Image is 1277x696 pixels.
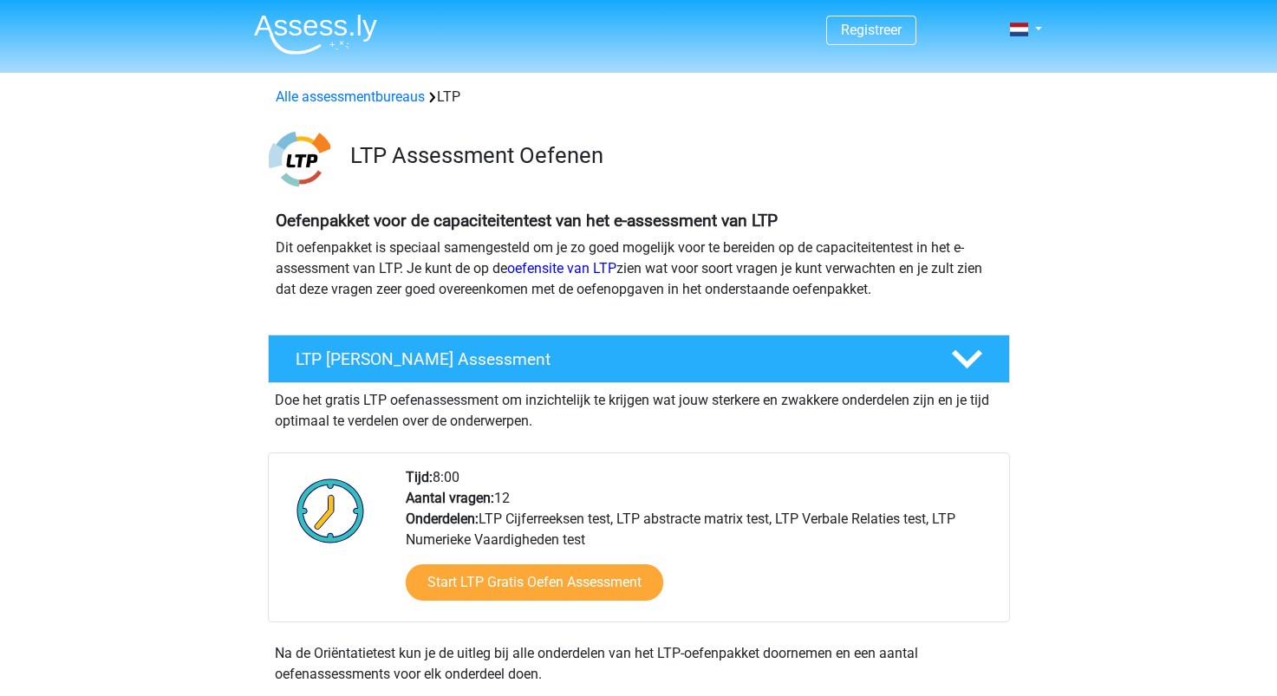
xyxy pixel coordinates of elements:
[268,383,1010,432] div: Doe het gratis LTP oefenassessment om inzichtelijk te krijgen wat jouw sterkere en zwakkere onder...
[350,142,996,169] h3: LTP Assessment Oefenen
[406,564,663,601] a: Start LTP Gratis Oefen Assessment
[406,511,479,527] b: Onderdelen:
[841,22,902,38] a: Registreer
[254,14,377,55] img: Assessly
[269,87,1009,107] div: LTP
[276,88,425,105] a: Alle assessmentbureaus
[287,467,375,554] img: Klok
[276,237,1002,300] p: Dit oefenpakket is speciaal samengesteld om je zo goed mogelijk voor te bereiden op de capaciteit...
[296,349,923,369] h4: LTP [PERSON_NAME] Assessment
[406,469,433,485] b: Tijd:
[406,490,494,506] b: Aantal vragen:
[269,128,330,190] img: ltp.png
[276,211,778,231] b: Oefenpakket voor de capaciteitentest van het e-assessment van LTP
[261,335,1017,383] a: LTP [PERSON_NAME] Assessment
[268,643,1010,685] div: Na de Oriëntatietest kun je de uitleg bij alle onderdelen van het LTP-oefenpakket doornemen en ee...
[393,467,1008,621] div: 8:00 12 LTP Cijferreeksen test, LTP abstracte matrix test, LTP Verbale Relaties test, LTP Numerie...
[507,260,616,276] a: oefensite van LTP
